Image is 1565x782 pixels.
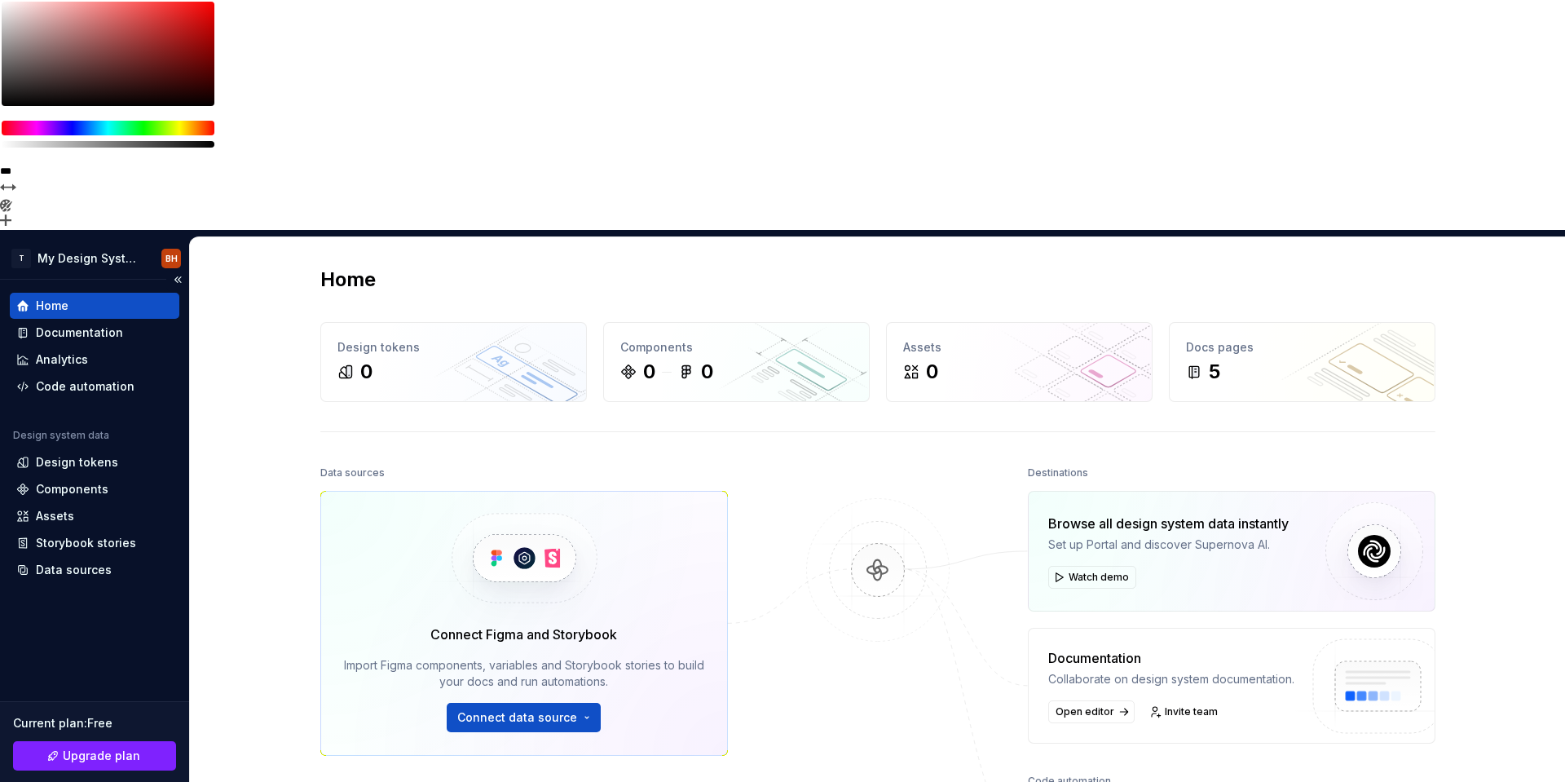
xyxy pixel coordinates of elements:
button: Watch demo [1048,566,1136,589]
a: Upgrade plan [13,741,176,771]
span: Upgrade plan [63,748,140,764]
a: Design tokens [10,449,179,475]
div: Destinations [1028,462,1088,484]
a: Documentation [10,320,179,346]
a: Assets [10,503,179,529]
a: Components [10,476,179,502]
a: Design tokens0 [320,322,587,402]
div: Browse all design system data instantly [1048,514,1289,533]
div: 5 [1209,359,1220,385]
h2: Home [320,267,376,293]
a: Analytics [10,347,179,373]
div: Design system data [13,429,109,442]
div: Assets [903,339,1135,356]
span: Open editor [1056,705,1114,718]
a: Components00 [603,322,870,402]
a: Open editor [1048,700,1135,723]
button: Collapse sidebar [166,268,189,291]
div: BH [165,252,178,265]
a: Code automation [10,373,179,400]
div: Analytics [36,351,88,368]
span: Connect data source [457,709,577,726]
a: Home [10,293,179,319]
div: 0 [643,359,655,385]
div: Home [36,298,68,314]
div: 0 [701,359,713,385]
div: T [11,249,31,268]
div: 0 [926,359,938,385]
button: TMy Design SystemBH [3,241,186,276]
div: Current plan : Free [13,715,176,731]
div: Connect Figma and Storybook [430,625,617,644]
div: My Design System [37,250,142,267]
div: Documentation [36,325,123,341]
span: Watch demo [1069,571,1129,584]
div: Code automation [36,378,134,395]
div: Documentation [1048,648,1294,668]
a: Data sources [10,557,179,583]
div: Storybook stories [36,535,136,551]
div: Data sources [36,562,112,578]
a: Docs pages5 [1169,322,1435,402]
div: Docs pages [1186,339,1418,356]
button: Connect data source [447,703,601,732]
div: Design tokens [337,339,570,356]
div: Design tokens [36,454,118,471]
div: Components [620,339,853,356]
span: Invite team [1165,705,1218,718]
div: Set up Portal and discover Supernova AI. [1048,537,1289,553]
a: Assets0 [886,322,1153,402]
div: Collaborate on design system documentation. [1048,671,1294,687]
a: Invite team [1144,700,1225,723]
div: Assets [36,508,74,524]
div: Data sources [320,462,385,484]
div: Components [36,481,108,497]
div: 0 [360,359,373,385]
div: Import Figma components, variables and Storybook stories to build your docs and run automations. [344,657,704,690]
a: Storybook stories [10,530,179,556]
